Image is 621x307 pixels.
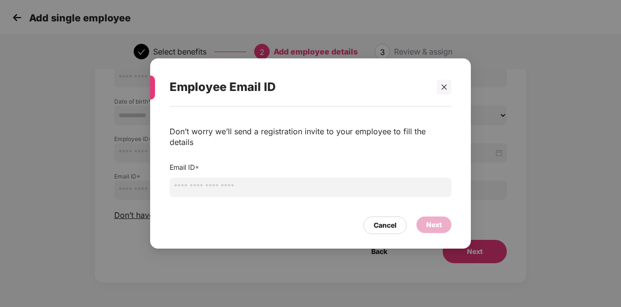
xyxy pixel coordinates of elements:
[170,163,199,171] label: Email ID
[374,220,397,231] div: Cancel
[426,219,442,230] div: Next
[170,68,428,106] div: Employee Email ID
[170,126,451,147] div: Don’t worry we’ll send a registration invite to your employee to fill the details
[441,84,448,90] span: close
